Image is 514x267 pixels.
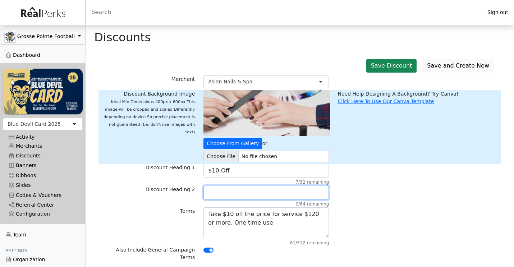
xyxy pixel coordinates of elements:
[103,246,195,261] label: Also Include General Campaign Terms
[86,4,482,21] input: Search
[3,171,83,180] a: Ribbons
[203,90,330,136] img: wGqSNTLyZQmHO2QO3B6aatpgrGc1xpK08f6Agr2l.png
[3,190,83,200] a: Codes & Vouchers
[203,179,329,185] div: 7/32 remaining
[3,141,83,151] a: Merchants
[9,134,77,140] div: Activity
[3,151,83,161] a: Discounts
[203,207,329,238] textarea: Take $10 off the price for service $120 or more. One time use
[9,211,77,217] div: Configuration
[104,100,195,134] span: Ideal Min Dimensions 400px x 600px This image will be cropped and scaled Differently depending on...
[180,207,195,215] label: Terms
[3,161,83,170] a: Banners
[203,240,329,246] div: 61/512 remaining
[3,69,83,114] img: WvZzOez5OCqmO91hHZfJL7W2tJ07LbGMjwPPNJwI.png
[3,200,83,210] a: Referral Center
[146,186,195,193] label: Discount Heading 2
[482,8,514,17] a: Sign out
[199,90,333,164] div: or
[422,59,494,73] button: Save and Create New
[338,90,497,98] div: Need Help Designing A Background? Try Canva!
[366,59,417,73] button: Save Discount
[146,164,195,171] label: Discount Heading 1
[94,31,151,44] h1: Discounts
[203,201,329,207] div: 0/64 remaining
[203,138,262,149] button: Choose From Gallery
[171,75,195,83] label: Merchant
[17,4,69,20] img: real_perks_logo-01.svg
[8,120,61,128] div: Blue Devil Card 2025
[338,98,434,104] a: Click Here To Use Our Canva Template
[103,90,195,135] label: Discount Background Image
[6,248,27,253] span: Settings
[3,180,83,190] a: Slides
[208,78,252,86] div: Asian Nails & Spa
[5,31,15,42] img: GAa1zriJJmkmu1qRtUwg8x1nQwzlKm3DoqW9UgYl.jpg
